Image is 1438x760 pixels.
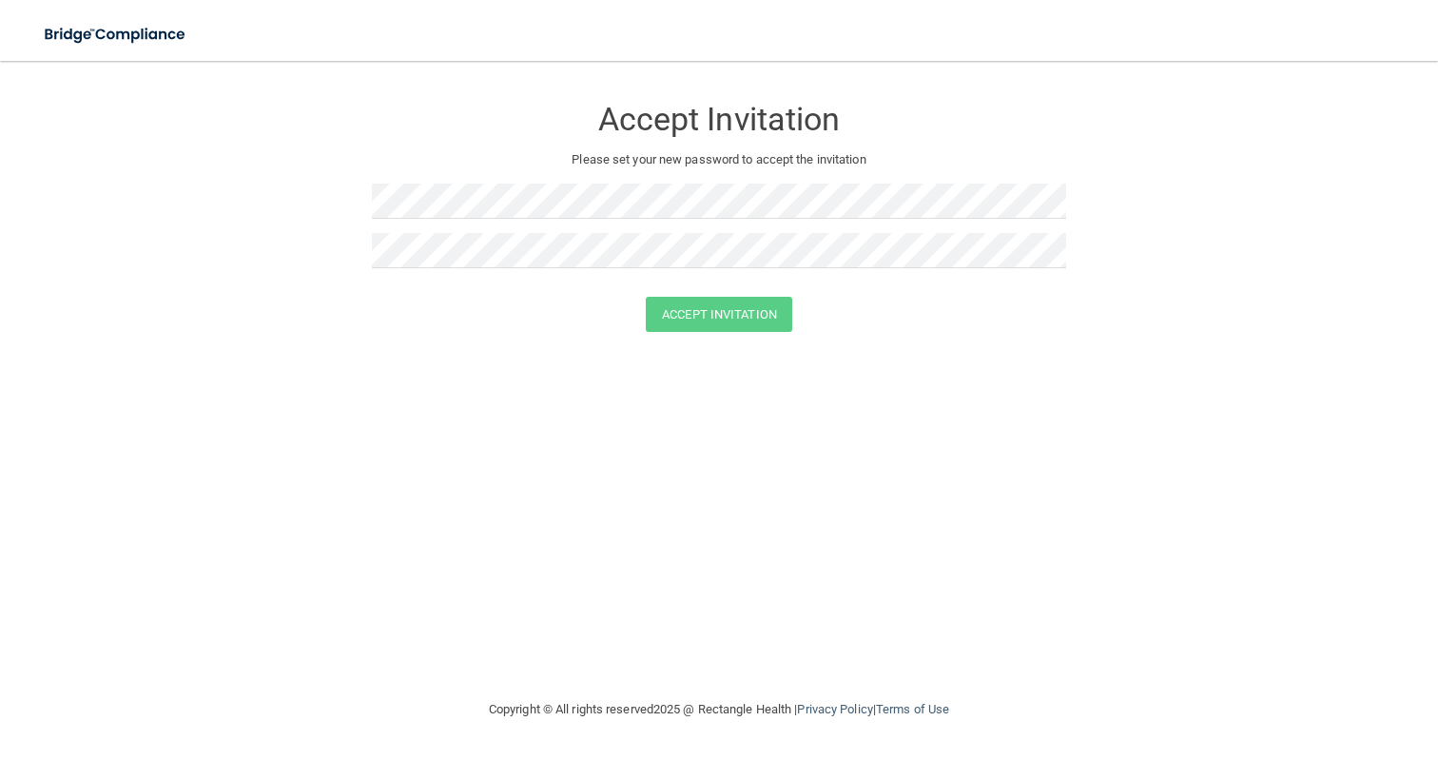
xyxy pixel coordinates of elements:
[372,102,1066,137] h3: Accept Invitation
[646,297,792,332] button: Accept Invitation
[797,702,872,716] a: Privacy Policy
[29,15,204,54] img: bridge_compliance_login_screen.278c3ca4.svg
[386,148,1052,171] p: Please set your new password to accept the invitation
[876,702,949,716] a: Terms of Use
[372,679,1066,740] div: Copyright © All rights reserved 2025 @ Rectangle Health | |
[1109,625,1415,701] iframe: Drift Widget Chat Controller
